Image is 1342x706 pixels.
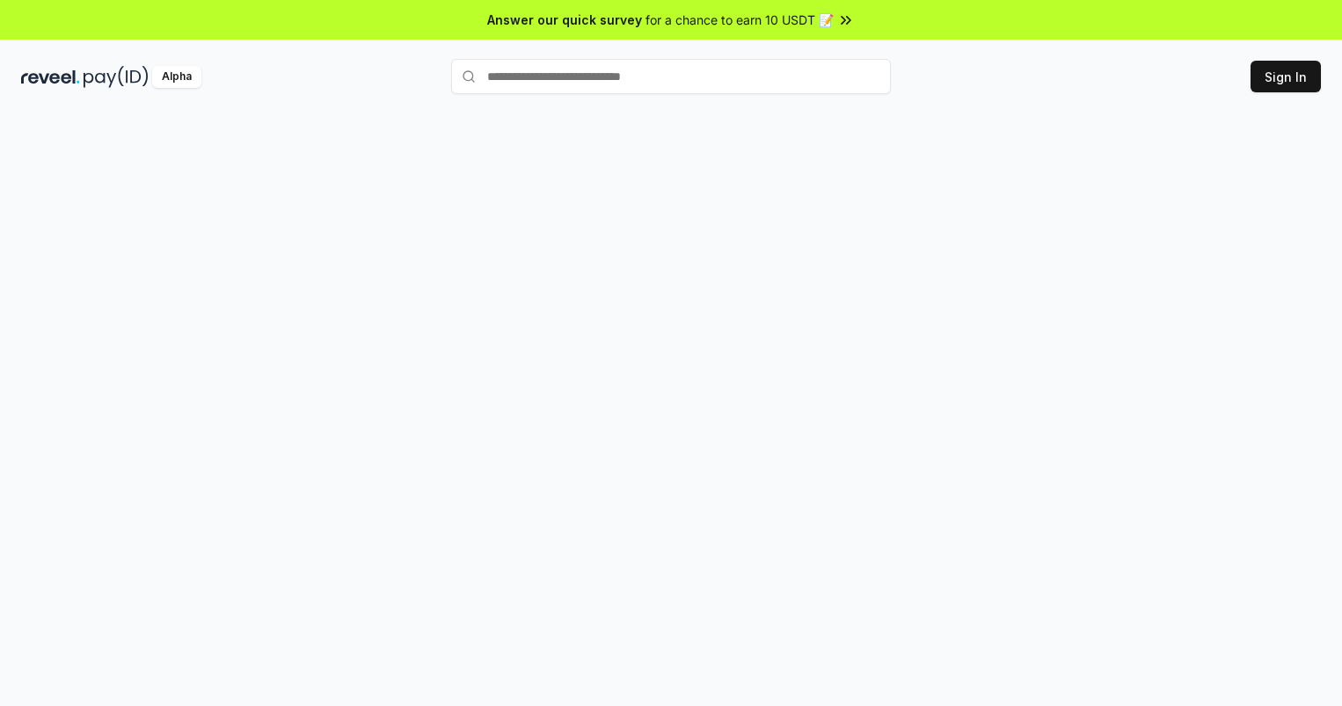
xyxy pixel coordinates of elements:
img: pay_id [84,66,149,88]
button: Sign In [1251,61,1321,92]
span: for a chance to earn 10 USDT 📝 [645,11,834,29]
div: Alpha [152,66,201,88]
span: Answer our quick survey [487,11,642,29]
img: reveel_dark [21,66,80,88]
